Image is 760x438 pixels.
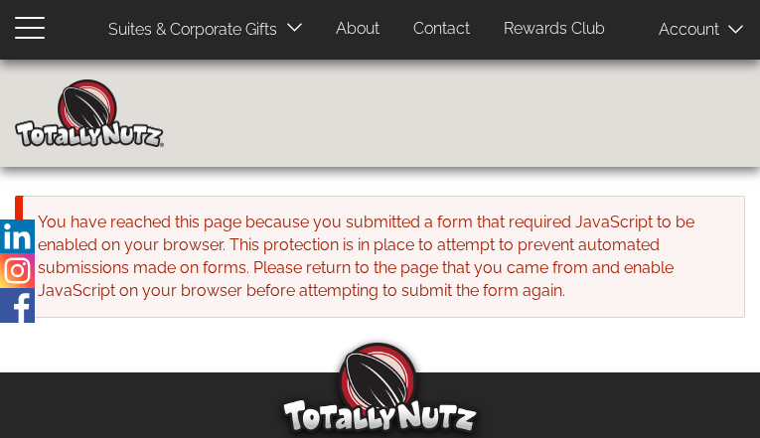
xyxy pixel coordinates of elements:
a: About [321,10,394,49]
a: Rewards Club [489,10,620,49]
div: You have reached this page because you submitted a form that required JavaScript to be enabled on... [23,196,745,318]
img: Home [15,79,164,147]
a: Contact [398,10,485,49]
a: Suites & Corporate Gifts [93,11,283,50]
img: Totally Nutz Logo [281,343,480,433]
